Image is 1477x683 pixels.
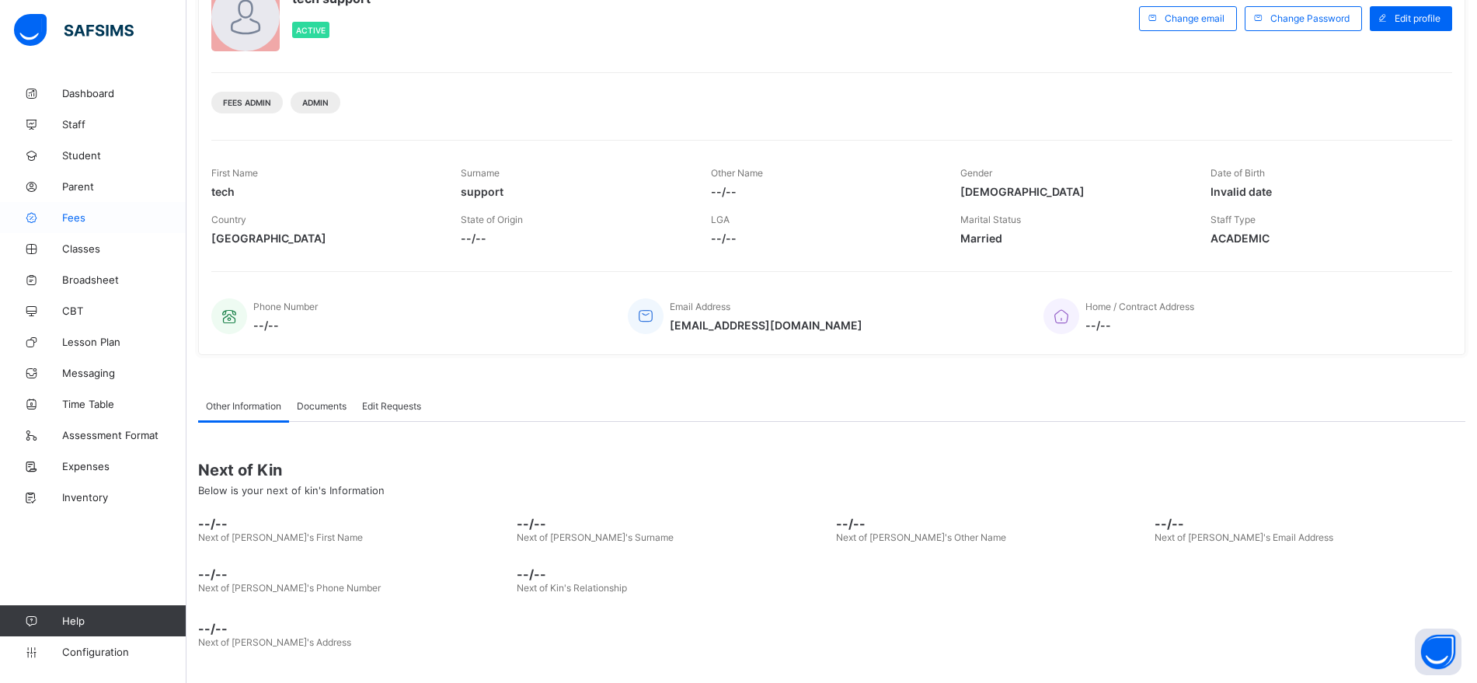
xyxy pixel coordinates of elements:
[62,180,186,193] span: Parent
[1211,214,1256,225] span: Staff Type
[211,214,246,225] span: Country
[1085,301,1194,312] span: Home / Contract Address
[62,242,186,255] span: Classes
[960,185,1186,198] span: [DEMOGRAPHIC_DATA]
[711,167,763,179] span: Other Name
[1085,319,1194,332] span: --/--
[461,232,687,245] span: --/--
[362,400,421,412] span: Edit Requests
[211,232,437,245] span: [GEOGRAPHIC_DATA]
[1270,12,1350,24] span: Change Password
[62,429,186,441] span: Assessment Format
[211,167,258,179] span: First Name
[517,516,827,531] span: --/--
[517,582,627,594] span: Next of Kin's Relationship
[198,484,385,497] span: Below is your next of kin's Information
[836,531,1006,543] span: Next of [PERSON_NAME]'s Other Name
[670,319,862,332] span: [EMAIL_ADDRESS][DOMAIN_NAME]
[836,516,1147,531] span: --/--
[670,301,730,312] span: Email Address
[461,214,523,225] span: State of Origin
[1395,12,1440,24] span: Edit profile
[62,87,186,99] span: Dashboard
[62,646,186,658] span: Configuration
[1155,531,1333,543] span: Next of [PERSON_NAME]'s Email Address
[62,615,186,627] span: Help
[62,149,186,162] span: Student
[711,185,937,198] span: --/--
[62,336,186,348] span: Lesson Plan
[960,214,1021,225] span: Marital Status
[62,491,186,504] span: Inventory
[62,398,186,410] span: Time Table
[297,400,347,412] span: Documents
[198,461,1465,479] span: Next of Kin
[62,367,186,379] span: Messaging
[1211,167,1265,179] span: Date of Birth
[211,185,437,198] span: tech
[206,400,281,412] span: Other Information
[960,232,1186,245] span: Married
[253,301,318,312] span: Phone Number
[14,14,134,47] img: safsims
[253,319,318,332] span: --/--
[198,621,1465,636] span: --/--
[198,566,509,582] span: --/--
[198,636,351,648] span: Next of [PERSON_NAME]'s Address
[62,274,186,286] span: Broadsheet
[517,566,827,582] span: --/--
[1165,12,1224,24] span: Change email
[1211,232,1437,245] span: ACADEMIC
[198,531,363,543] span: Next of [PERSON_NAME]'s First Name
[302,98,329,107] span: Admin
[223,98,271,107] span: Fees Admin
[62,460,186,472] span: Expenses
[1211,185,1437,198] span: Invalid date
[711,214,730,225] span: LGA
[198,582,381,594] span: Next of [PERSON_NAME]'s Phone Number
[62,211,186,224] span: Fees
[960,167,992,179] span: Gender
[461,185,687,198] span: support
[296,26,326,35] span: Active
[517,531,674,543] span: Next of [PERSON_NAME]'s Surname
[62,305,186,317] span: CBT
[62,118,186,131] span: Staff
[461,167,500,179] span: Surname
[198,516,509,531] span: --/--
[1415,629,1461,675] button: Open asap
[1155,516,1465,531] span: --/--
[711,232,937,245] span: --/--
